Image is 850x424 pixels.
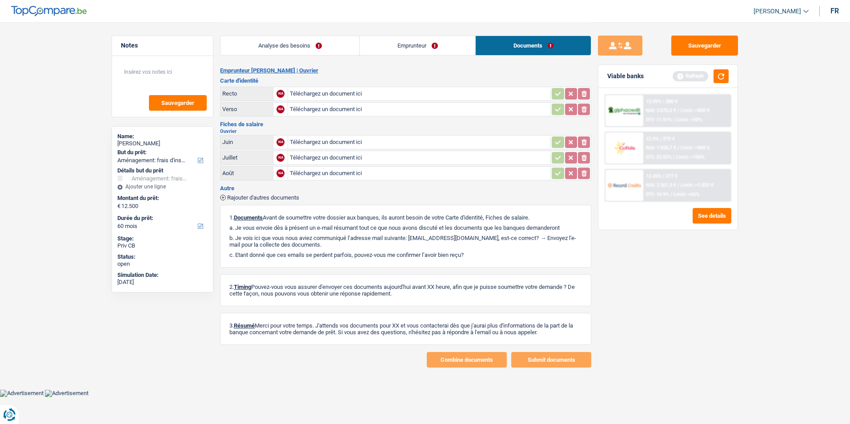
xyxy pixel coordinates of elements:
p: 3. Merci pour votre temps. J'attends vos documents pour XX et vous contacterai dès que j'aurai p... [229,322,582,336]
span: / [678,182,679,188]
span: DTI: 10.9% [646,192,669,197]
div: Août [222,170,271,176]
div: Viable banks [607,72,644,80]
div: NA [277,90,285,98]
div: fr [830,7,839,15]
div: [DATE] [117,279,208,286]
h2: Ouvrier [220,129,591,134]
img: Record Credits [608,177,641,193]
span: Documents [234,214,263,221]
div: NA [277,138,285,146]
div: Ajouter une ligne [117,184,208,190]
label: But du prêt: [117,149,206,156]
button: Rajouter d'autres documents [220,195,299,200]
p: 2. Pouvez-vous vous assurer d'envoyer ces documents aujourd'hui avant XX heure, afin que je puiss... [229,284,582,297]
img: Advertisement [45,390,88,397]
span: Limit: >1.033 € [681,182,714,188]
span: Limit: <65% [674,192,699,197]
div: Détails but du prêt [117,167,208,174]
span: € [117,203,120,210]
span: NAI: 1 820,7 € [646,145,676,151]
span: / [678,108,679,113]
label: Montant du prêt: [117,195,206,202]
button: Sauvegarder [671,36,738,56]
span: DTI: 11.91% [646,117,672,123]
span: / [673,117,675,123]
h3: Autre [220,185,591,191]
div: Simulation Date: [117,272,208,279]
img: TopCompare Logo [11,6,87,16]
button: Submit documents [511,352,591,368]
h2: Emprunteur [PERSON_NAME] | Ouvrier [220,67,591,74]
span: Limit: >850 € [681,108,710,113]
div: Stage: [117,235,208,242]
span: Limit: <100% [676,154,705,160]
p: a. Je vous envoie dès à présent un e-mail résumant tout ce que nous avons discuté et les doc... [229,224,582,231]
button: Combine documents [427,352,507,368]
p: b. Je vois ici que vous nous aviez communiqué l’adresse mail suivante: [EMAIL_ADDRESS][DOMAIN_NA... [229,235,582,248]
div: Juin [222,139,271,145]
div: Verso [222,106,271,112]
div: open [117,260,208,268]
h3: Fiches de salaire [220,121,591,127]
div: NA [277,154,285,162]
span: Résumé [234,322,255,329]
span: DTI: 22.52% [646,154,672,160]
h3: Carte d'identité [220,78,591,84]
label: Durée du prêt: [117,215,206,222]
p: c. Etant donné que ces emails se perdent parfois, pouvez-vous me confirmer l’avoir bien reçu? [229,252,582,258]
p: 1. Avant de soumettre votre dossier aux banques, ils auront besoin de votre Carte d'identité, Fic... [229,214,582,221]
div: Name: [117,133,208,140]
div: [PERSON_NAME] [117,140,208,147]
button: Sauvegarder [149,95,207,111]
div: 12.45% | 277 € [646,173,678,179]
a: [PERSON_NAME] [746,4,809,19]
div: Recto [222,90,271,97]
a: Analyse des besoins [221,36,359,55]
div: Priv CB [117,242,208,249]
span: NAI: 2 261,3 € [646,182,676,188]
img: Cofidis [608,140,641,156]
div: 12.99% | 280 € [646,99,678,104]
span: NAI: 2 070,2 € [646,108,676,113]
div: NA [277,169,285,177]
div: Juillet [222,154,271,161]
h5: Notes [121,42,204,49]
span: Timing [234,284,251,290]
span: Sauvegarder [161,100,194,106]
span: / [670,192,672,197]
div: 12.9% | 279 € [646,136,675,142]
span: Limit: <50% [676,117,702,123]
span: / [673,154,675,160]
img: AlphaCredit [608,106,641,116]
span: Limit: >800 € [681,145,710,151]
a: Emprunteur [360,36,475,55]
button: See details [693,208,731,224]
span: Rajouter d'autres documents [227,195,299,200]
span: [PERSON_NAME] [754,8,801,15]
span: / [678,145,679,151]
div: Refresh [673,71,708,81]
div: Status: [117,253,208,260]
div: NA [277,105,285,113]
a: Documents [476,36,591,55]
